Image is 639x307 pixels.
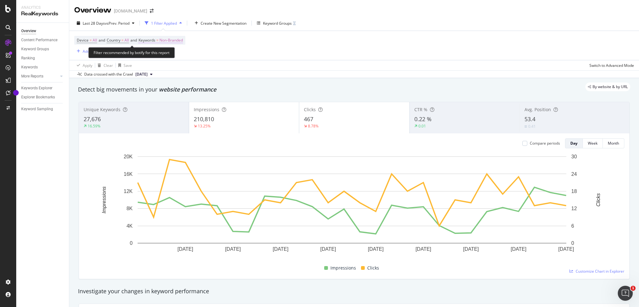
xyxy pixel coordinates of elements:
[133,71,155,78] button: [DATE]
[124,154,133,159] text: 20K
[21,37,57,43] div: Content Performance
[463,246,479,252] text: [DATE]
[159,36,183,45] span: Non-Branded
[570,141,578,146] div: Day
[151,21,177,26] div: 1 Filter Applied
[273,246,288,252] text: [DATE]
[114,8,147,14] div: [DOMAIN_NAME]
[101,186,107,213] text: Impressions
[105,21,129,26] span: vs Prev. Period
[330,264,356,272] span: Impressions
[126,223,133,229] text: 4K
[21,28,65,34] a: Overview
[135,72,148,77] span: 2025 Aug. 11th
[21,55,65,62] a: Ranking
[93,36,97,45] span: All
[21,106,53,112] div: Keyword Sampling
[84,106,120,112] span: Unique Keywords
[88,123,100,129] div: 16.59%
[511,246,526,252] text: [DATE]
[414,115,432,123] span: 0.22 %
[569,269,624,274] a: Customize Chart in Explorer
[608,141,619,146] div: Month
[558,246,574,252] text: [DATE]
[74,5,111,16] div: Overview
[21,106,65,112] a: Keyword Sampling
[320,246,336,252] text: [DATE]
[13,90,19,96] div: Tooltip anchor
[194,106,219,112] span: Impressions
[588,141,598,146] div: Week
[593,85,628,89] span: By website & by URL
[21,46,49,52] div: Keyword Groups
[21,28,36,34] div: Overview
[576,269,624,274] span: Customize Chart in Explorer
[21,37,65,43] a: Content Performance
[74,18,137,28] button: Last 28 DaysvsPrev. Period
[124,36,129,45] span: All
[95,60,113,70] button: Clear
[124,189,133,194] text: 12K
[83,49,99,54] div: Add Filter
[78,287,630,295] div: Investigate your changes in keyword performance
[304,106,316,112] span: Clicks
[596,193,601,207] text: Clicks
[254,18,298,28] button: Keyword Groups
[77,37,89,43] span: Device
[21,94,55,101] div: Explorer Bookmarks
[88,47,175,58] div: Filter recommended by botify for this report
[603,138,624,148] button: Month
[585,82,630,91] div: legacy label
[414,106,427,112] span: CTR %
[21,46,65,52] a: Keyword Groups
[201,21,246,26] div: Create New Segmentation
[190,18,249,28] button: Create New Segmentation
[571,240,574,246] text: 0
[21,85,65,92] a: Keywords Explorer
[418,123,426,129] div: 0.01
[124,171,133,176] text: 16K
[368,246,383,252] text: [DATE]
[524,106,551,112] span: Avg. Position
[198,123,211,129] div: 13.25%
[571,154,577,159] text: 30
[74,60,92,70] button: Apply
[74,47,99,55] button: Add Filter
[524,115,535,123] span: 53.4
[178,246,193,252] text: [DATE]
[99,37,105,43] span: and
[124,63,132,68] div: Save
[116,60,132,70] button: Save
[571,223,574,229] text: 6
[21,73,43,80] div: More Reports
[21,73,58,80] a: More Reports
[263,21,292,26] div: Keyword Groups
[21,94,65,101] a: Explorer Bookmarks
[83,21,105,26] span: Last 28 Days
[21,5,64,10] div: Analytics
[21,64,65,71] a: Keywords
[142,18,184,28] button: 1 Filter Applied
[126,206,133,211] text: 8K
[156,37,159,43] span: =
[130,240,133,246] text: 0
[618,286,633,301] iframe: Intercom live chat
[121,37,124,43] span: =
[107,37,120,43] span: Country
[84,153,620,262] svg: A chart.
[587,60,634,70] button: Switch to Advanced Mode
[308,123,319,129] div: 8.78%
[571,206,577,211] text: 12
[589,63,634,68] div: Switch to Advanced Mode
[571,171,577,176] text: 24
[530,141,560,146] div: Compare periods
[84,115,101,123] span: 27,676
[583,138,603,148] button: Week
[304,115,313,123] span: 467
[416,246,431,252] text: [DATE]
[90,37,92,43] span: =
[21,55,35,62] div: Ranking
[130,37,137,43] span: and
[194,115,214,123] span: 210,810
